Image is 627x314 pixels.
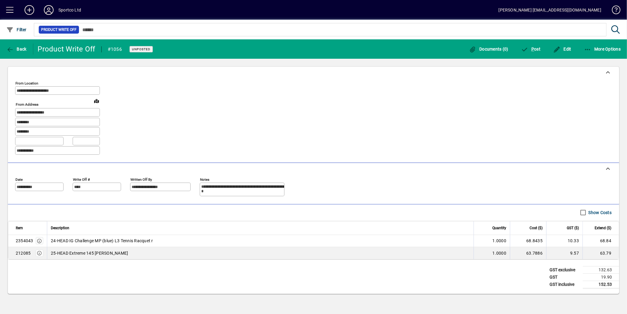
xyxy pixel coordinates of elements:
button: Post [520,44,542,55]
span: Back [6,47,27,51]
td: 68.8435 [510,235,546,247]
mat-label: Write Off # [73,177,90,181]
span: Documents (0) [469,47,508,51]
div: [PERSON_NAME] [EMAIL_ADDRESS][DOMAIN_NAME] [499,5,601,15]
a: View on map [92,96,101,106]
button: Profile [39,5,58,15]
div: Product Write Off [38,44,95,54]
div: 2354043 [16,238,33,244]
td: GST exclusive [547,266,583,273]
mat-label: Notes [200,177,209,181]
td: 19.90 [583,273,619,281]
td: 68.84 [583,235,619,247]
div: #1056 [108,45,122,54]
td: 63.7886 [510,247,546,259]
span: Item [16,225,23,231]
td: 9.57 [546,247,583,259]
button: Add [20,5,39,15]
div: 212085 [16,250,31,256]
a: Knowledge Base [607,1,619,21]
td: 152.53 [583,281,619,288]
button: Back [5,44,28,55]
span: GST ($) [567,225,579,231]
span: Unposted [132,47,150,51]
td: 25-HEAD Extreme 145 [PERSON_NAME] [47,247,474,259]
button: More Options [583,44,622,55]
span: Cost ($) [530,225,543,231]
mat-label: Date [15,177,23,181]
td: GST inclusive [547,281,583,288]
span: ost [521,47,541,51]
span: P [531,47,534,51]
mat-label: Written off by [130,177,152,181]
td: 132.63 [583,266,619,273]
mat-label: From location [15,81,38,85]
button: Edit [552,44,573,55]
td: 10.33 [546,235,583,247]
button: Documents (0) [468,44,510,55]
label: Show Costs [587,210,612,216]
span: Filter [6,27,27,32]
td: GST [547,273,583,281]
span: Product Write Off [41,27,77,33]
div: Sportco Ltd [58,5,81,15]
td: 1.0000 [474,247,510,259]
span: Edit [553,47,571,51]
span: Quantity [492,225,506,231]
span: Extend ($) [595,225,611,231]
span: More Options [584,47,621,51]
span: Description [51,225,69,231]
td: 24-HEAD IG Challenge MP (blue) L3 Tennis Racquet r [47,235,474,247]
button: Filter [5,24,28,35]
td: 1.0000 [474,235,510,247]
td: 63.79 [583,247,619,259]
